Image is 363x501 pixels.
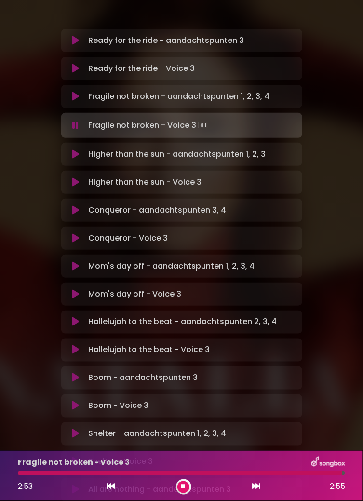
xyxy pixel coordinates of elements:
p: Fragile not broken - Voice 3 [88,119,210,132]
p: Conqueror - Voice 3 [88,232,168,244]
img: waveform4.gif [196,119,210,132]
p: Fragile not broken - Voice 3 [18,457,130,469]
p: Shelter - aandachtspunten 1, 2, 3, 4 [88,428,226,440]
p: Conqueror - aandachtspunten 3, 4 [88,204,226,216]
p: Fragile not broken - aandachtspunten 1, 2, 3, 4 [88,91,269,102]
span: 2:55 [330,481,345,493]
span: 2:53 [18,481,33,492]
p: Boom - aandachtspunten 3 [88,372,198,384]
p: Hallelujah to the beat - Voice 3 [88,344,210,356]
p: Mom's day off - aandachtspunten 1, 2, 3, 4 [88,260,255,272]
p: Hallelujah to the beat - aandachtspunten 2, 3, 4 [88,316,277,328]
img: songbox-logo-white.png [311,457,345,469]
p: Ready for the ride - aandachtspunten 3 [88,35,244,46]
p: Boom - Voice 3 [88,400,148,412]
p: Higher than the sun - aandachtspunten 1, 2, 3 [88,149,266,160]
p: Mom's day off - Voice 3 [88,288,181,300]
p: Ready for the ride - Voice 3 [88,63,195,74]
p: Higher than the sun - Voice 3 [88,176,202,188]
